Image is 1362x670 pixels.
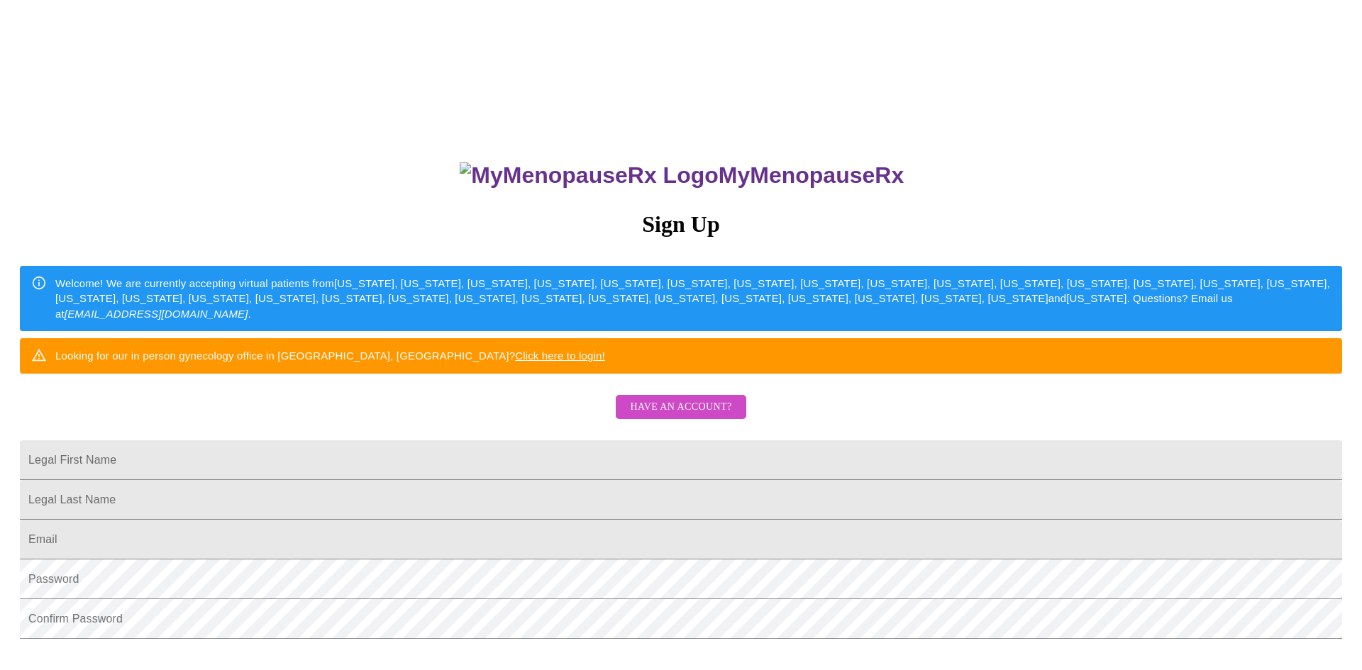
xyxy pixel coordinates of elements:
[20,211,1342,238] h3: Sign Up
[630,398,731,416] span: Have an account?
[55,270,1331,327] div: Welcome! We are currently accepting virtual patients from [US_STATE], [US_STATE], [US_STATE], [US...
[612,411,749,423] a: Have an account?
[65,308,248,320] em: [EMAIL_ADDRESS][DOMAIN_NAME]
[22,162,1343,189] h3: MyMenopauseRx
[515,350,605,362] a: Click here to login!
[55,342,605,369] div: Looking for our in person gynecology office in [GEOGRAPHIC_DATA], [GEOGRAPHIC_DATA]?
[616,395,746,420] button: Have an account?
[460,162,718,189] img: MyMenopauseRx Logo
